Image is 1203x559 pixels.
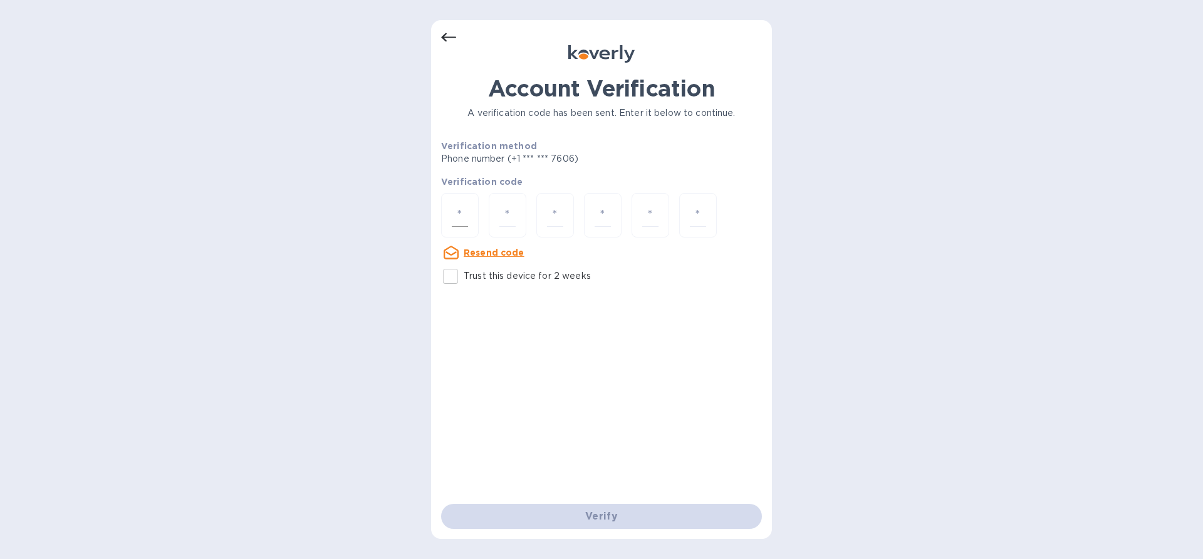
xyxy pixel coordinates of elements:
p: A verification code has been sent. Enter it below to continue. [441,107,762,120]
p: Trust this device for 2 weeks [464,269,591,283]
b: Verification method [441,141,537,151]
u: Resend code [464,248,524,258]
h1: Account Verification [441,75,762,102]
p: Verification code [441,175,762,188]
p: Phone number (+1 *** *** 7606) [441,152,674,165]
